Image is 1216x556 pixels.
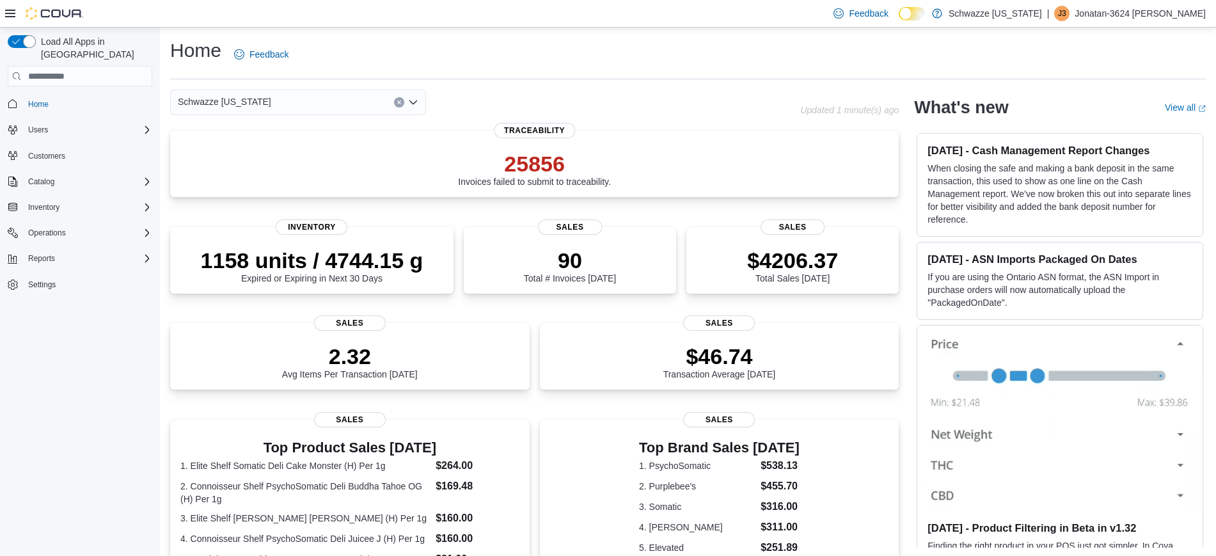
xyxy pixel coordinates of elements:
h3: [DATE] - ASN Imports Packaged On Dates [928,253,1192,266]
dt: 3. Somatic [639,500,755,513]
dd: $264.00 [436,458,519,473]
dd: $455.70 [761,479,800,494]
dd: $169.48 [436,479,519,494]
p: | [1047,6,1050,21]
dd: $311.00 [761,520,800,535]
dt: 3. Elite Shelf [PERSON_NAME] [PERSON_NAME] (H) Per 1g [180,512,430,525]
p: $4206.37 [747,248,838,273]
button: Users [23,122,53,138]
dt: 4. Connoisseur Shelf PsychoSomatic Deli Juicee J (H) Per 1g [180,532,430,545]
button: Settings [3,275,157,294]
h3: Top Brand Sales [DATE] [639,440,800,456]
a: Home [23,97,54,112]
div: Transaction Average [DATE] [663,344,776,379]
img: Cova [26,7,83,20]
dt: 2. Purplebee's [639,480,755,493]
dt: 2. Connoisseur Shelf PsychoSomatic Deli Buddha Tahoe OG (H) Per 1g [180,480,430,505]
span: Traceability [494,123,575,138]
span: Operations [28,228,66,238]
p: Updated 1 minute(s) ago [800,105,899,115]
button: Catalog [3,173,157,191]
span: Customers [28,151,65,161]
div: Avg Items Per Transaction [DATE] [282,344,418,379]
a: View allExternal link [1165,102,1206,113]
span: Home [28,99,49,109]
span: Sales [683,315,755,331]
span: Operations [23,225,152,241]
svg: External link [1198,105,1206,113]
span: Inventory [28,202,59,212]
div: Total # Invoices [DATE] [524,248,616,283]
span: Settings [28,280,56,290]
span: J3 [1058,6,1066,21]
span: Sales [314,412,386,427]
a: Settings [23,277,61,292]
nav: Complex example [8,89,152,327]
span: Load All Apps in [GEOGRAPHIC_DATA] [36,35,152,61]
span: Sales [683,412,755,427]
h1: Home [170,38,221,63]
dd: $316.00 [761,499,800,514]
span: Inventory [23,200,152,215]
dt: 4. [PERSON_NAME] [639,521,755,534]
h3: Top Product Sales [DATE] [180,440,519,456]
h2: What's new [914,97,1008,118]
p: When closing the safe and making a bank deposit in the same transaction, this used to show as one... [928,162,1192,226]
button: Reports [23,251,60,266]
span: Settings [23,276,152,292]
button: Inventory [3,198,157,216]
button: Clear input [394,97,404,107]
button: Inventory [23,200,65,215]
dt: 5. Elevated [639,541,755,554]
p: 1158 units / 4744.15 g [201,248,423,273]
a: Customers [23,148,70,164]
a: Feedback [229,42,294,67]
button: Open list of options [408,97,418,107]
a: Feedback [828,1,893,26]
span: Reports [23,251,152,266]
span: Dark Mode [899,20,899,21]
span: Reports [28,253,55,264]
span: Home [23,95,152,111]
button: Operations [23,225,71,241]
dd: $538.13 [761,458,800,473]
div: Invoices failed to submit to traceability. [458,151,611,187]
button: Users [3,121,157,139]
button: Home [3,94,157,113]
span: Schwazze [US_STATE] [178,94,271,109]
dd: $160.00 [436,531,519,546]
p: 2.32 [282,344,418,369]
dd: $160.00 [436,511,519,526]
h3: [DATE] - Cash Management Report Changes [928,144,1192,157]
p: If you are using the Ontario ASN format, the ASN Import in purchase orders will now automatically... [928,271,1192,309]
span: Sales [538,219,602,235]
p: Jonatan-3624 [PERSON_NAME] [1075,6,1206,21]
dt: 1. Elite Shelf Somatic Deli Cake Monster (H) Per 1g [180,459,430,472]
button: Catalog [23,174,59,189]
p: 25856 [458,151,611,177]
button: Customers [3,147,157,165]
span: Users [23,122,152,138]
p: 90 [524,248,616,273]
span: Users [28,125,48,135]
h3: [DATE] - Product Filtering in Beta in v1.32 [928,521,1192,534]
dd: $251.89 [761,540,800,555]
span: Sales [314,315,386,331]
input: Dark Mode [899,7,926,20]
p: $46.74 [663,344,776,369]
span: Customers [23,148,152,164]
dt: 1. PsychoSomatic [639,459,755,472]
span: Feedback [249,48,288,61]
span: Feedback [849,7,888,20]
div: Jonatan-3624 Vega [1054,6,1070,21]
span: Inventory [276,219,347,235]
span: Sales [761,219,825,235]
div: Total Sales [DATE] [747,248,838,283]
p: Schwazze [US_STATE] [949,6,1042,21]
span: Catalog [28,177,54,187]
span: Catalog [23,174,152,189]
button: Operations [3,224,157,242]
button: Reports [3,250,157,267]
div: Expired or Expiring in Next 30 Days [201,248,423,283]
